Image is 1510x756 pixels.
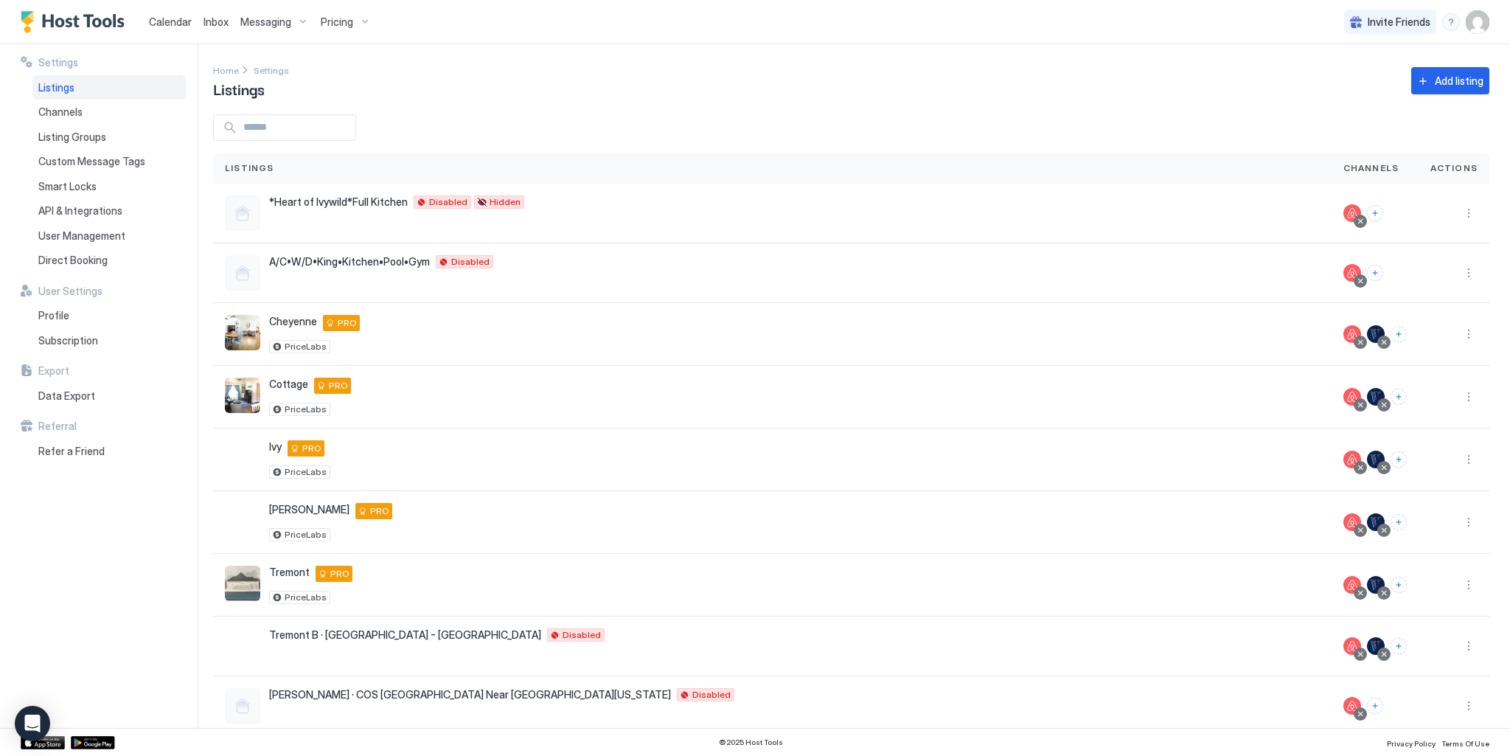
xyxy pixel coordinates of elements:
[1367,698,1383,714] button: Connect channels
[1441,739,1489,748] span: Terms Of Use
[1460,513,1478,531] div: menu
[1460,451,1478,468] button: More options
[1460,264,1478,282] div: menu
[1435,73,1483,89] div: Add listing
[32,100,186,125] a: Channels
[225,315,260,350] div: listing image
[225,566,260,601] div: listing image
[1460,325,1478,343] div: menu
[32,248,186,273] a: Direct Booking
[1368,15,1430,29] span: Invite Friends
[213,65,239,76] span: Home
[38,254,108,267] span: Direct Booking
[203,14,229,30] a: Inbox
[32,75,186,100] a: Listings
[1430,162,1478,175] span: Actions
[213,77,265,100] span: Listings
[149,14,192,30] a: Calendar
[1460,451,1478,468] div: menu
[1460,576,1478,594] div: menu
[269,503,349,516] span: [PERSON_NAME]
[719,738,783,747] span: © 2025 Host Tools
[32,328,186,353] a: Subscription
[1460,697,1478,715] button: More options
[269,255,430,268] span: A/C•W/D•King•Kitchen•Pool•Gym
[329,379,348,392] span: PRO
[213,62,239,77] div: Breadcrumb
[254,65,289,76] span: Settings
[1460,697,1478,715] div: menu
[1391,326,1407,342] button: Connect channels
[225,440,260,476] div: listing image
[370,504,389,518] span: PRO
[254,62,289,77] a: Settings
[21,11,131,33] a: Host Tools Logo
[38,334,98,347] span: Subscription
[338,316,357,330] span: PRO
[302,442,321,455] span: PRO
[38,56,78,69] span: Settings
[38,389,95,403] span: Data Export
[15,706,50,741] div: Open Intercom Messenger
[38,105,83,119] span: Channels
[1367,205,1383,221] button: Connect channels
[38,364,69,378] span: Export
[1442,13,1460,31] div: menu
[1460,513,1478,531] button: More options
[1391,577,1407,593] button: Connect channels
[32,174,186,199] a: Smart Locks
[32,439,186,464] a: Refer a Friend
[38,155,145,168] span: Custom Message Tags
[1391,514,1407,530] button: Connect channels
[32,149,186,174] a: Custom Message Tags
[32,198,186,223] a: API & Integrations
[269,195,408,209] span: *Heart of Ivywild*Full Kitchen
[269,566,310,579] span: Tremont
[1460,388,1478,406] button: More options
[38,131,106,144] span: Listing Groups
[38,180,97,193] span: Smart Locks
[1460,325,1478,343] button: More options
[1460,204,1478,222] button: More options
[1460,264,1478,282] button: More options
[330,567,349,580] span: PRO
[71,736,115,749] a: Google Play Store
[269,628,541,642] span: Tremont B · [GEOGRAPHIC_DATA] - [GEOGRAPHIC_DATA]
[149,15,192,28] span: Calendar
[38,309,69,322] span: Profile
[38,81,74,94] span: Listings
[38,420,77,433] span: Referral
[32,384,186,409] a: Data Export
[38,285,102,298] span: User Settings
[269,440,282,454] span: Ivy
[1387,735,1436,750] a: Privacy Policy
[269,378,308,391] span: Cottage
[1460,576,1478,594] button: More options
[203,15,229,28] span: Inbox
[1387,739,1436,748] span: Privacy Policy
[269,688,671,701] span: [PERSON_NAME] · COS [GEOGRAPHIC_DATA] Near [GEOGRAPHIC_DATA][US_STATE]
[1441,735,1489,750] a: Terms Of Use
[213,62,239,77] a: Home
[237,115,355,140] input: Input Field
[254,62,289,77] div: Breadcrumb
[269,315,317,328] span: Cheyenne
[38,229,125,243] span: User Management
[1460,388,1478,406] div: menu
[32,125,186,150] a: Listing Groups
[1391,451,1407,468] button: Connect channels
[1466,10,1489,34] div: User profile
[21,736,65,749] a: App Store
[1367,265,1383,281] button: Connect channels
[38,445,105,458] span: Refer a Friend
[321,15,353,29] span: Pricing
[225,162,274,175] span: Listings
[1460,637,1478,655] button: More options
[1460,637,1478,655] div: menu
[1391,389,1407,405] button: Connect channels
[1460,204,1478,222] div: menu
[1343,162,1399,175] span: Channels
